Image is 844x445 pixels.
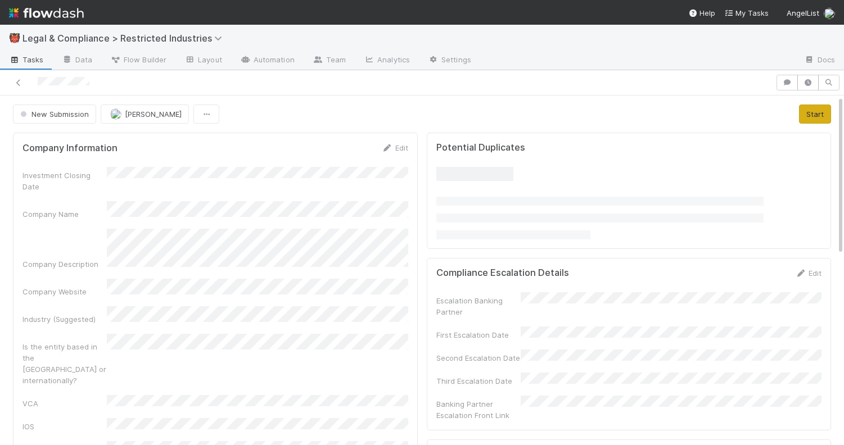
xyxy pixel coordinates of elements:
span: Legal & Compliance > Restricted Industries [22,33,228,44]
div: Third Escalation Date [436,375,521,387]
div: Banking Partner Escalation Front Link [436,398,521,421]
a: Analytics [355,52,419,70]
h5: Potential Duplicates [436,142,525,153]
button: New Submission [13,105,96,124]
img: logo-inverted-e16ddd16eac7371096b0.svg [9,3,84,22]
div: Escalation Banking Partner [436,295,521,317]
a: Docs [795,52,844,70]
img: avatar_c545aa83-7101-4841-8775-afeaaa9cc762.png [824,8,835,19]
div: Is the entity based in the [GEOGRAPHIC_DATA] or internationally? [22,341,107,386]
div: Industry (Suggested) [22,314,107,325]
div: IOS [22,421,107,432]
button: Start [799,105,831,124]
a: Edit [795,269,822,278]
button: [PERSON_NAME] [101,105,189,124]
span: Tasks [9,54,44,65]
img: avatar_c545aa83-7101-4841-8775-afeaaa9cc762.png [110,108,121,120]
span: My Tasks [724,8,769,17]
a: Data [53,52,101,70]
div: Company Name [22,208,107,220]
span: Flow Builder [110,54,166,65]
h5: Company Information [22,143,118,154]
a: Team [304,52,355,70]
span: 👹 [9,33,20,43]
div: Investment Closing Date [22,170,107,192]
a: My Tasks [724,7,769,19]
div: First Escalation Date [436,329,521,340]
a: Flow Builder [101,52,175,70]
a: Automation [231,52,304,70]
div: Second Escalation Date [436,352,521,364]
span: AngelList [787,8,819,17]
a: Settings [419,52,480,70]
span: New Submission [18,110,89,119]
div: Company Description [22,258,107,270]
div: Company Website [22,286,107,297]
div: Help [688,7,715,19]
h5: Compliance Escalation Details [436,267,569,279]
div: VCA [22,398,107,409]
a: Edit [382,143,408,152]
a: Layout [175,52,231,70]
span: [PERSON_NAME] [125,110,182,119]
